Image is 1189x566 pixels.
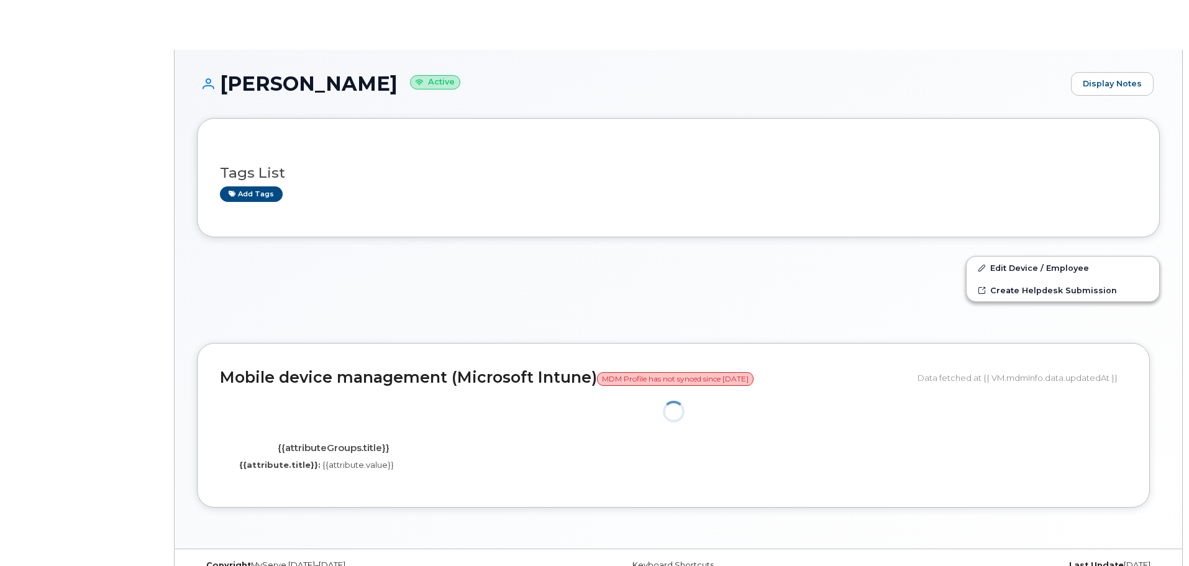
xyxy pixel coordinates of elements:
[322,460,394,470] span: {{attribute.value}}
[410,75,460,89] small: Active
[220,369,908,386] h2: Mobile device management (Microsoft Intune)
[1071,72,1154,96] a: Display Notes
[967,257,1159,279] a: Edit Device / Employee
[220,186,283,202] a: Add tags
[967,279,1159,301] a: Create Helpdesk Submission
[229,443,437,454] h4: {{attributeGroups.title}}
[220,165,1137,181] h3: Tags List
[239,459,321,471] label: {{attribute.title}}:
[918,366,1127,390] div: Data fetched at {{ VM.mdmInfo.data.updatedAt }}
[197,73,1065,94] h1: [PERSON_NAME]
[597,372,754,386] span: MDM Profile has not synced since [DATE]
